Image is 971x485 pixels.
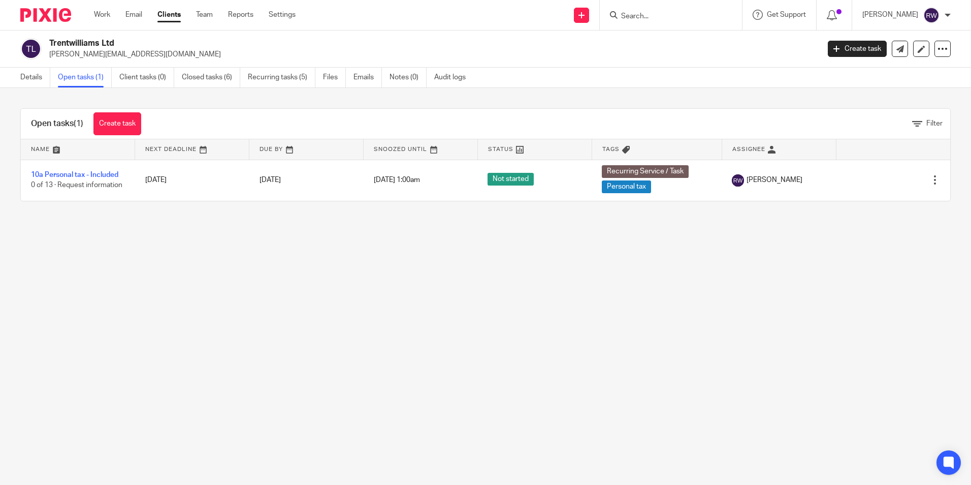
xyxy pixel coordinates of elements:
[767,11,806,18] span: Get Support
[248,68,315,87] a: Recurring tasks (5)
[196,10,213,20] a: Team
[125,10,142,20] a: Email
[31,118,83,129] h1: Open tasks
[74,119,83,128] span: (1)
[602,146,620,152] span: Tags
[732,174,744,187] img: svg%3E
[923,7,940,23] img: svg%3E
[135,160,249,201] td: [DATE]
[602,180,651,193] span: Personal tax
[353,68,382,87] a: Emails
[49,49,813,59] p: [PERSON_NAME][EMAIL_ADDRESS][DOMAIN_NAME]
[49,38,660,49] h2: Trentwilliams Ltd
[862,10,918,20] p: [PERSON_NAME]
[323,68,346,87] a: Files
[31,182,122,189] span: 0 of 13 · Request information
[58,68,112,87] a: Open tasks (1)
[374,146,427,152] span: Snoozed Until
[228,10,253,20] a: Reports
[31,171,118,178] a: 10a Personal tax - Included
[20,38,42,59] img: svg%3E
[926,120,943,127] span: Filter
[488,146,513,152] span: Status
[260,176,281,184] span: [DATE]
[488,173,534,186] span: Not started
[94,10,110,20] a: Work
[602,165,689,178] span: Recurring Service / Task
[828,41,887,57] a: Create task
[620,12,711,21] input: Search
[119,68,174,87] a: Client tasks (0)
[20,8,71,22] img: Pixie
[269,10,296,20] a: Settings
[374,176,420,184] span: [DATE] 1:00am
[434,68,473,87] a: Audit logs
[390,68,427,87] a: Notes (0)
[20,68,50,87] a: Details
[93,112,141,135] a: Create task
[747,175,802,185] span: [PERSON_NAME]
[157,10,181,20] a: Clients
[182,68,240,87] a: Closed tasks (6)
